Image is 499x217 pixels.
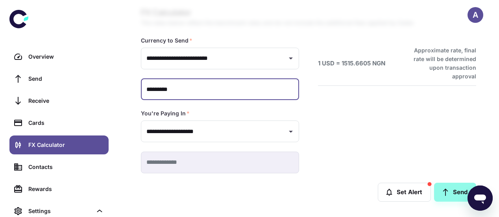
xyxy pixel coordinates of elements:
[9,69,109,88] a: Send
[468,185,493,211] iframe: Button to launch messaging window
[28,185,104,193] div: Rewards
[434,183,476,202] a: Send
[9,47,109,66] a: Overview
[285,126,296,137] button: Open
[318,59,385,68] h6: 1 USD = 1515.6605 NGN
[28,74,104,83] div: Send
[28,207,92,215] div: Settings
[28,96,104,105] div: Receive
[405,46,476,81] h6: Approximate rate, final rate will be determined upon transaction approval
[285,53,296,64] button: Open
[9,135,109,154] a: FX Calculator
[28,52,104,61] div: Overview
[9,113,109,132] a: Cards
[9,91,109,110] a: Receive
[28,163,104,171] div: Contacts
[378,183,431,202] button: Set Alert
[141,37,192,45] label: Currency to Send
[468,7,483,23] button: A
[9,180,109,198] a: Rewards
[9,158,109,176] a: Contacts
[141,109,190,117] label: You're Paying In
[28,119,104,127] div: Cards
[28,141,104,149] div: FX Calculator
